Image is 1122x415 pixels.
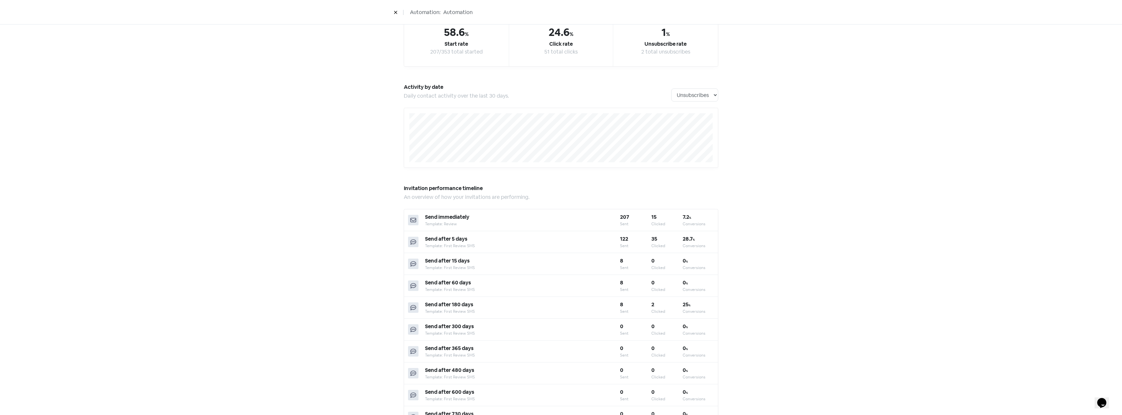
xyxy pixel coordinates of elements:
div: 51 total clicks [544,48,578,56]
span: % [686,391,688,394]
span: Automation: [410,8,441,16]
div: Clicked [651,287,683,293]
span: % [686,282,688,285]
div: Sent [620,265,651,271]
span: Send after 15 days [425,257,470,264]
div: Unsubscribe rate [644,40,687,48]
b: 0 [683,389,688,395]
iframe: chat widget [1095,389,1115,408]
span: Send after 300 days [425,323,474,330]
div: Clicked [651,243,683,249]
span: % [666,31,670,38]
span: Send after 480 days [425,367,474,374]
div: 24.6 [549,24,573,40]
div: Sent [620,374,651,380]
b: 8 [620,257,623,264]
span: % [689,216,691,219]
div: Template: First Review SMS [425,396,620,402]
b: 207 [620,214,629,220]
div: Conversions [683,221,714,227]
div: Start rate [445,40,468,48]
b: 0 [651,345,655,352]
div: Template: First Review SMS [425,330,620,336]
span: % [569,31,573,38]
b: 0 [651,257,655,264]
span: % [689,304,690,307]
span: Send after 600 days [425,389,474,395]
div: Conversions [683,396,714,402]
div: Sent [620,330,651,336]
b: 25 [683,301,690,308]
span: Send immediately [425,214,469,220]
b: 0 [651,367,655,374]
div: 58.6 [444,24,469,40]
span: % [686,347,688,351]
div: Template: First Review SMS [425,287,620,293]
div: Sent [620,352,651,358]
b: 2 [651,301,654,308]
span: Send after 60 days [425,279,471,286]
div: Template: First Review SMS [425,265,620,271]
b: 28.7 [683,235,695,242]
div: Clicked [651,330,683,336]
b: 0 [620,367,623,374]
div: 2 total unsubscribes [641,48,690,56]
div: Clicked [651,309,683,314]
b: 0 [683,345,688,352]
div: Template: Review [425,221,620,227]
b: 15 [651,214,657,220]
div: An overview of how your invitations are performing. [404,193,718,201]
div: Conversions [683,352,714,358]
div: Conversions [683,309,714,314]
div: Click rate [549,40,573,48]
div: Conversions [683,243,714,249]
b: 0 [620,389,623,395]
div: Clicked [651,265,683,271]
div: Clicked [651,374,683,380]
h5: Invitation performance timeline [404,184,718,193]
b: 35 [651,235,657,242]
div: Clicked [651,221,683,227]
span: % [465,31,469,38]
div: Sent [620,287,651,293]
b: 0 [683,367,688,374]
b: 0 [683,257,688,264]
div: Sent [620,243,651,249]
span: % [686,260,688,263]
b: 0 [683,323,688,330]
span: Send after 5 days [425,235,467,242]
div: Template: First Review SMS [425,243,620,249]
b: 0 [683,279,688,286]
span: Send after 365 days [425,345,474,352]
div: Sent [620,396,651,402]
div: Template: First Review SMS [425,374,620,380]
div: Clicked [651,352,683,358]
span: Send after 180 days [425,301,473,308]
b: 0 [620,345,623,352]
b: 8 [620,279,623,286]
b: 8 [620,301,623,308]
b: 0 [651,323,655,330]
div: 1 [661,24,670,40]
span: % [686,369,688,373]
div: Sent [620,309,651,314]
div: Daily contact activity over the last 30 days. [404,92,671,100]
div: Conversions [683,265,714,271]
div: Conversions [683,330,714,336]
b: 0 [620,323,623,330]
div: Conversions [683,287,714,293]
div: Clicked [651,396,683,402]
div: Template: First Review SMS [425,352,620,358]
div: Conversions [683,374,714,380]
b: 0 [651,389,655,395]
span: % [693,238,695,241]
b: 7.2 [683,214,691,220]
h5: Activity by date [404,82,671,92]
div: Template: First Review SMS [425,309,620,314]
b: 0 [651,279,655,286]
span: % [686,326,688,329]
div: Sent [620,221,651,227]
div: 207/353 total started [430,48,483,56]
b: 122 [620,235,628,242]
